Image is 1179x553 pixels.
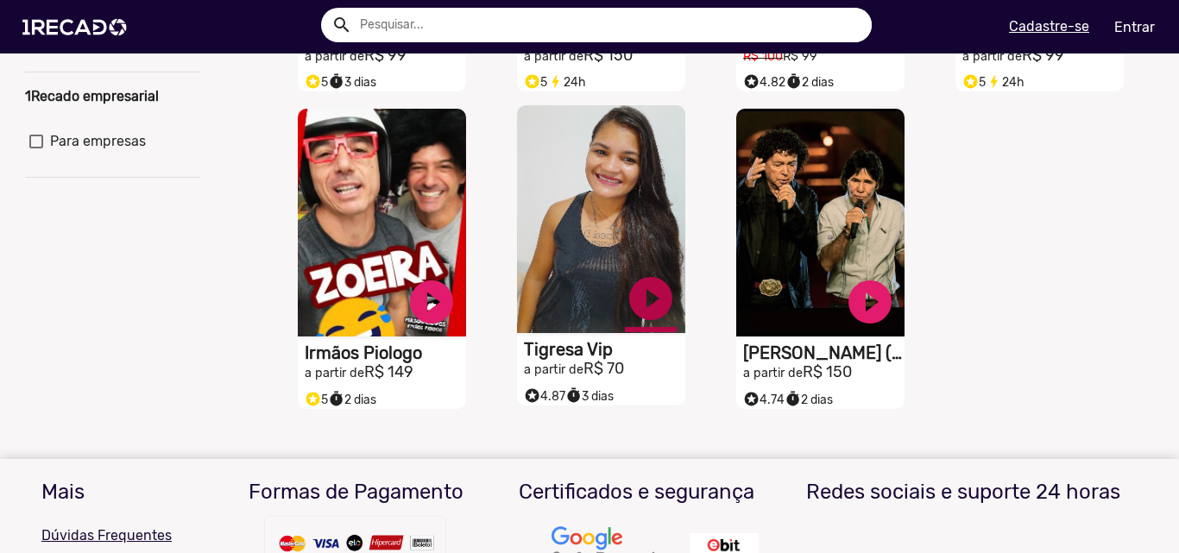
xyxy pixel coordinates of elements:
h3: Mais [41,480,203,505]
h3: Redes sociais e suporte 24 horas [790,480,1138,505]
button: Example home icon [325,9,356,39]
h2: R$ 99 [962,47,1124,66]
i: timer [328,69,344,90]
h1: [PERSON_NAME] ([PERSON_NAME] & [PERSON_NAME]) [743,342,905,363]
span: 4.87 [524,389,565,404]
i: Selo super talento [524,69,540,90]
i: Selo super talento [743,386,760,407]
small: bolt [986,73,1002,90]
i: bolt [547,69,564,90]
span: 2 dias [785,393,833,407]
small: timer [785,391,801,407]
small: stars [524,73,540,90]
small: timer [565,387,582,404]
small: R$ 99 [783,49,817,64]
p: Dúvidas Frequentes [41,525,203,546]
span: 24h [986,75,1025,90]
span: 5 [305,75,328,90]
h2: R$ 149 [305,363,466,382]
input: Pesquisar... [347,8,872,42]
span: 2 dias [328,393,376,407]
i: Selo super talento [962,69,979,90]
a: play_circle_filled [625,273,677,324]
small: bolt [547,73,564,90]
span: 3 dias [565,389,614,404]
video: S1RECADO vídeos dedicados para fãs e empresas [736,109,905,336]
h3: Formas de Pagamento [229,480,483,505]
i: timer [785,69,802,90]
span: 4.82 [743,75,785,90]
i: bolt [986,69,1002,90]
i: timer [565,383,582,404]
small: timer [328,73,344,90]
span: 3 dias [328,75,376,90]
h1: Irmãos Piologo [305,342,466,363]
span: Para empresas [50,131,146,152]
small: timer [785,73,802,90]
small: timer [328,391,344,407]
h2: R$ 150 [524,47,685,66]
small: a partir de [962,49,1022,64]
small: a partir de [743,366,803,380]
span: 24h [547,75,586,90]
span: 4.74 [743,393,785,407]
span: 5 [524,75,547,90]
a: Entrar [1103,12,1166,42]
h3: Certificados e segurança [509,480,764,505]
small: stars [305,73,321,90]
video: S1RECADO vídeos dedicados para fãs e empresas [298,109,466,336]
mat-icon: Example home icon [331,15,352,35]
small: stars [743,391,760,407]
h2: R$ 150 [743,363,905,382]
i: Selo super talento [524,383,540,404]
i: Selo super talento [305,69,321,90]
span: 5 [305,393,328,407]
small: a partir de [524,362,583,377]
small: a partir de [305,49,364,64]
i: Selo super talento [305,386,321,407]
small: R$ 100 [743,49,783,64]
b: 1Recado empresarial [25,88,159,104]
h2: R$ 70 [524,360,685,379]
small: a partir de [305,366,364,380]
i: timer [328,386,344,407]
small: a partir de [524,49,583,64]
i: Selo super talento [743,69,760,90]
small: stars [305,391,321,407]
a: play_circle_filled [844,276,896,328]
span: 2 dias [785,75,834,90]
small: stars [743,73,760,90]
small: stars [962,73,979,90]
i: timer [785,386,801,407]
small: stars [524,387,540,404]
a: play_circle_filled [406,276,457,328]
video: S1RECADO vídeos dedicados para fãs e empresas [517,105,685,333]
u: Cadastre-se [1009,18,1089,35]
span: 5 [962,75,986,90]
h1: Tigresa Vip [524,339,685,360]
